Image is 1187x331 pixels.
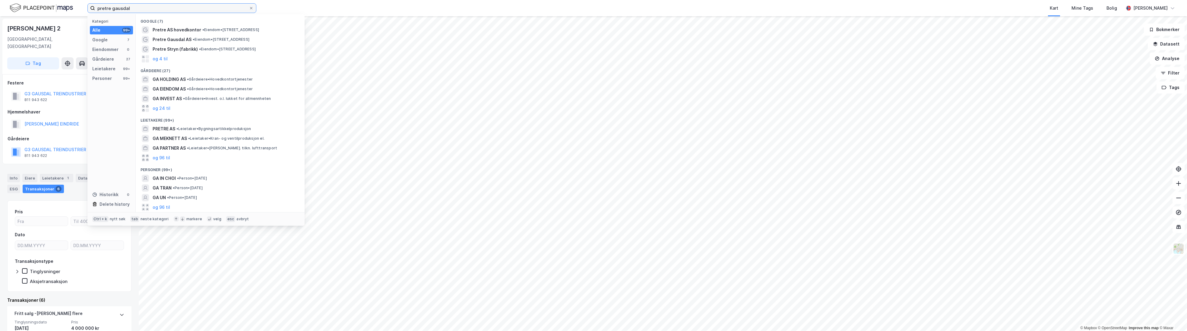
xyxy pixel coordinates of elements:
[187,77,253,82] span: Gårdeiere • Hovedkontortjenester
[15,258,53,265] div: Transaksjonstype
[1157,302,1187,331] div: Kontrollprogram for chat
[1156,67,1185,79] button: Filter
[183,96,185,101] span: •
[126,57,131,62] div: 27
[153,184,172,192] span: GA TRAN
[7,185,20,193] div: ESG
[1157,81,1185,94] button: Tags
[153,46,198,53] span: Pretre Stryn (fabrikk)
[153,125,175,132] span: PRETRE AS
[92,36,108,43] div: Google
[202,27,259,32] span: Eiendom • [STREET_ADDRESS]
[186,217,202,221] div: markere
[130,216,139,222] div: tab
[92,27,100,34] div: Alle
[122,76,131,81] div: 99+
[202,27,204,32] span: •
[95,4,249,13] input: Søk på adresse, matrikkel, gårdeiere, leietakere eller personer
[24,153,47,158] div: 811 943 622
[177,176,207,181] span: Person • [DATE]
[15,217,68,226] input: Fra
[153,85,186,93] span: GA EIENDOM AS
[10,3,73,13] img: logo.f888ab2527a4732fd821a326f86c7f29.svg
[153,76,186,83] span: GA HOLDING AS
[1144,24,1185,36] button: Bokmerker
[71,241,124,250] input: DD.MM.YYYY
[40,174,73,182] div: Leietakere
[14,320,68,325] span: Tinglysningsdato
[199,47,201,51] span: •
[92,56,114,63] div: Gårdeiere
[1098,326,1127,330] a: OpenStreetMap
[193,37,249,42] span: Eiendom • [STREET_ADDRESS]
[126,192,131,197] div: 0
[7,297,131,304] div: Transaksjoner (6)
[15,231,25,238] div: Dato
[1157,302,1187,331] iframe: Chat Widget
[167,195,169,200] span: •
[176,126,178,131] span: •
[136,163,305,173] div: Personer (99+)
[8,108,131,116] div: Hjemmelshaver
[92,191,119,198] div: Historikk
[236,217,249,221] div: avbryt
[1133,5,1168,12] div: [PERSON_NAME]
[187,87,253,91] span: Gårdeiere • Hovedkontortjenester
[22,174,37,182] div: Eiere
[71,217,124,226] input: Til 4000000
[183,96,271,101] span: Gårdeiere • Invest. o.l. lukket for allmennheten
[92,46,119,53] div: Eiendommer
[7,36,94,50] div: [GEOGRAPHIC_DATA], [GEOGRAPHIC_DATA]
[173,186,175,190] span: •
[176,126,251,131] span: Leietaker • Bygningsartikkelproduksjon
[1080,326,1097,330] a: Mapbox
[167,195,197,200] span: Person • [DATE]
[100,201,130,208] div: Delete history
[7,174,20,182] div: Info
[1050,5,1058,12] div: Kart
[1150,53,1185,65] button: Analyse
[213,217,221,221] div: velg
[188,136,264,141] span: Leietaker • Kran- og ventilproduksjon el.
[136,64,305,75] div: Gårdeiere (27)
[23,185,64,193] div: Transaksjoner
[7,24,62,33] div: [PERSON_NAME] 2
[136,113,305,124] div: Leietakere (99+)
[8,79,131,87] div: Festere
[199,47,256,52] span: Eiendom • [STREET_ADDRESS]
[76,174,98,182] div: Datasett
[153,135,187,142] span: GA MEKNETT AS
[153,55,168,62] button: og 4 til
[55,186,62,192] div: 6
[65,175,71,181] div: 1
[15,241,68,250] input: DD.MM.YYYY
[153,145,186,152] span: GA PARTNER AS
[92,216,109,222] div: Ctrl + k
[7,57,59,69] button: Tag
[153,194,166,201] span: GA UN
[173,186,203,190] span: Person • [DATE]
[153,204,170,211] button: og 96 til
[92,19,133,24] div: Kategori
[30,278,68,284] div: Aksjetransaksjon
[177,176,179,180] span: •
[187,146,277,151] span: Leietaker • [PERSON_NAME]. tilkn. lufttransport
[1106,5,1117,12] div: Bolig
[153,95,182,102] span: GA INVEST AS
[1129,326,1159,330] a: Improve this map
[153,154,170,161] button: og 96 til
[24,97,47,102] div: 811 943 622
[71,320,124,325] span: Pris
[15,208,23,215] div: Pris
[153,36,192,43] span: Pretre Gausdal AS
[188,136,190,141] span: •
[1071,5,1093,12] div: Mine Tags
[226,216,236,222] div: esc
[1148,38,1185,50] button: Datasett
[1173,243,1184,254] img: Z
[153,105,170,112] button: og 24 til
[126,47,131,52] div: 0
[141,217,169,221] div: neste kategori
[187,87,189,91] span: •
[8,135,131,142] div: Gårdeiere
